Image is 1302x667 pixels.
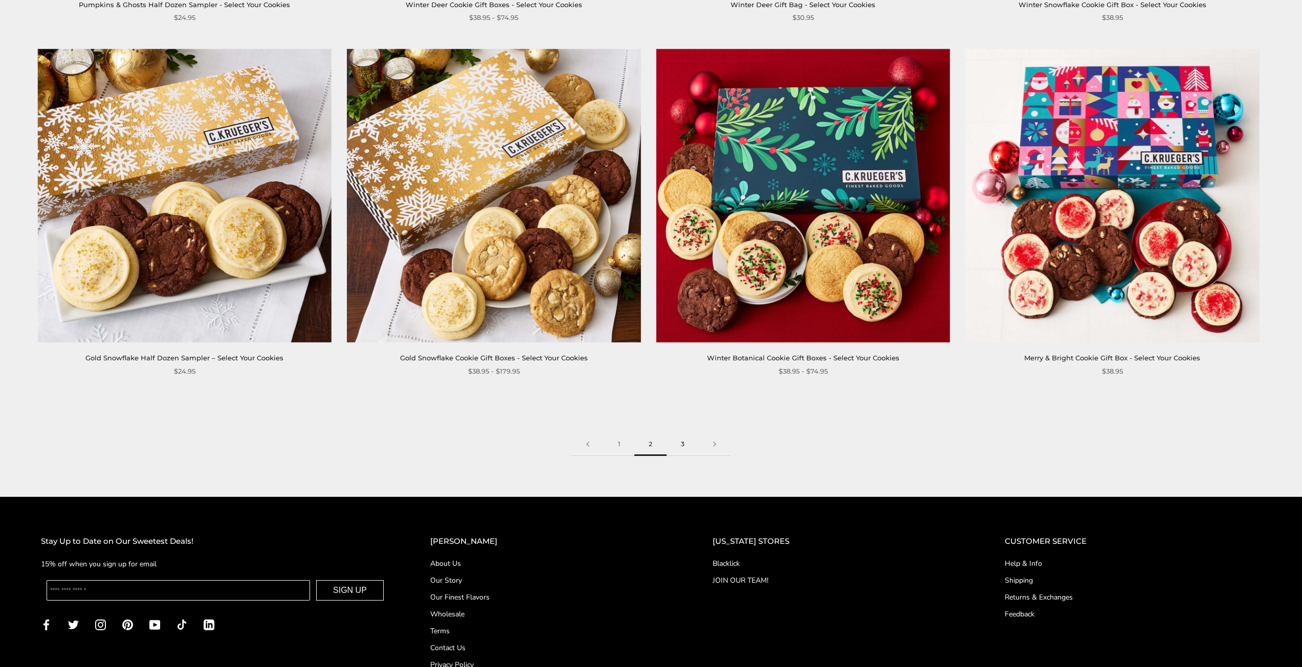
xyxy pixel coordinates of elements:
img: Winter Botanical Cookie Gift Boxes - Select Your Cookies [656,49,950,342]
span: $30.95 [792,12,814,23]
h2: [PERSON_NAME] [430,535,672,548]
a: Help & Info [1005,558,1261,569]
a: Instagram [95,618,106,630]
h2: CUSTOMER SERVICE [1005,535,1261,548]
span: $38.95 [1102,366,1123,377]
a: Gold Snowflake Half Dozen Sampler – Select Your Cookies [85,354,283,362]
a: Winter Deer Gift Bag - Select Your Cookies [731,1,875,9]
a: JOIN OUR TEAM! [713,575,964,586]
a: About Us [430,558,672,569]
a: Merry & Bright Cookie Gift Box - Select Your Cookies [1024,354,1200,362]
img: Merry & Bright Cookie Gift Box - Select Your Cookies [965,49,1259,342]
button: SIGN UP [316,580,384,601]
a: 3 [667,433,699,456]
a: Gold Snowflake Cookie Gift Boxes - Select Your Cookies [400,354,588,362]
a: 1 [604,433,634,456]
a: Wholesale [430,609,672,619]
a: Previous page [572,433,604,456]
a: Feedback [1005,609,1261,619]
a: Facebook [41,618,52,630]
h2: [US_STATE] STORES [713,535,964,548]
a: Twitter [68,618,79,630]
span: $38.95 - $74.95 [779,366,828,377]
iframe: Sign Up via Text for Offers [8,628,106,659]
span: $24.95 [174,366,195,377]
a: Returns & Exchanges [1005,592,1261,603]
span: $38.95 - $74.95 [469,12,518,23]
a: Pumpkins & Ghosts Half Dozen Sampler - Select Your Cookies [79,1,290,9]
a: Winter Deer Cookie Gift Boxes - Select Your Cookies [406,1,582,9]
a: Terms [430,626,672,636]
a: Contact Us [430,642,672,653]
p: 15% off when you sign up for email [41,558,389,570]
a: Pinterest [122,618,133,630]
a: Winter Snowflake Cookie Gift Box - Select Your Cookies [1019,1,1206,9]
input: Enter your email [47,580,310,601]
a: Our Finest Flavors [430,592,672,603]
h2: Stay Up to Date on Our Sweetest Deals! [41,535,389,548]
span: $38.95 [1102,12,1123,23]
span: $38.95 - $179.95 [468,366,520,377]
span: 2 [634,433,667,456]
img: Gold Snowflake Half Dozen Sampler – Select Your Cookies [38,49,332,342]
img: Gold Snowflake Cookie Gift Boxes - Select Your Cookies [347,49,641,342]
a: Our Story [430,575,672,586]
a: LinkedIn [204,618,214,630]
a: Shipping [1005,575,1261,586]
a: TikTok [176,618,187,630]
a: Blacklick [713,558,964,569]
a: YouTube [149,618,160,630]
a: Winter Botanical Cookie Gift Boxes - Select Your Cookies [707,354,899,362]
a: Next page [699,433,731,456]
span: $24.95 [174,12,195,23]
